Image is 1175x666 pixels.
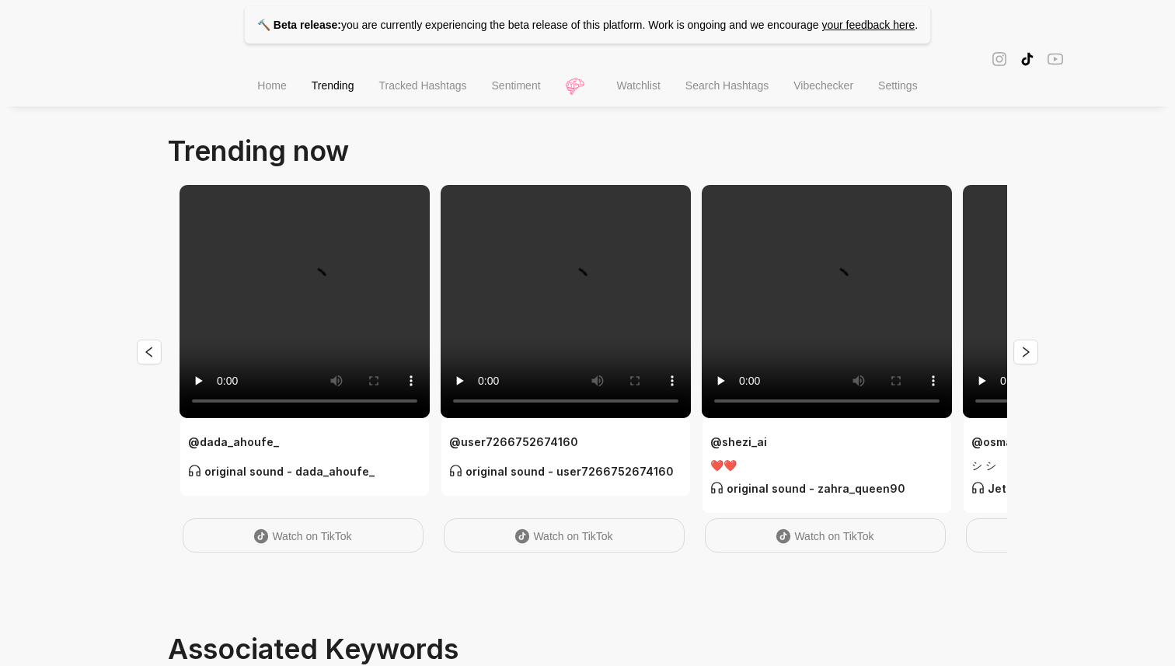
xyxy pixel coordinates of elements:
span: youtube [1048,50,1063,68]
span: Search Hashtags [685,79,769,92]
span: Settings [878,79,918,92]
span: customer-service [449,464,462,477]
strong: @ dada_ahoufe_ [188,435,279,448]
a: Watch on TikTok [705,518,946,553]
span: Trending [312,79,354,92]
strong: @ osmar.s10 [971,435,1038,448]
span: Watchlist [617,79,661,92]
span: Trending now [168,134,349,168]
strong: original sound - dada_ahoufe_ [188,465,375,478]
span: ❤️❤️ [710,457,943,474]
a: your feedback here [821,19,915,31]
span: Watch on TikTok [533,530,612,542]
span: customer-service [710,481,723,494]
span: instagram [992,50,1007,68]
strong: @ shezi_ai [710,435,767,448]
strong: @ user7266752674160 [449,435,578,448]
a: Watch on TikTok [183,518,424,553]
span: left [143,346,155,358]
strong: original sound - user7266752674160 [449,465,674,478]
span: Home [257,79,286,92]
p: you are currently experiencing the beta release of this platform. Work is ongoing and we encourage . [245,6,930,44]
a: Watch on TikTok [444,518,685,553]
span: Vibechecker [793,79,853,92]
span: customer-service [971,481,985,494]
strong: 🔨 Beta release: [257,19,341,31]
span: Watch on TikTok [794,530,873,542]
span: Sentiment [492,79,541,92]
span: Watch on TikTok [272,530,351,542]
span: Tracked Hashtags [378,79,466,92]
span: right [1020,346,1032,358]
span: Associated Keywords [168,632,458,666]
strong: Jet2 Advert [971,482,1054,495]
span: customer-service [188,464,201,477]
strong: original sound - zahra_queen90 [710,482,905,495]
